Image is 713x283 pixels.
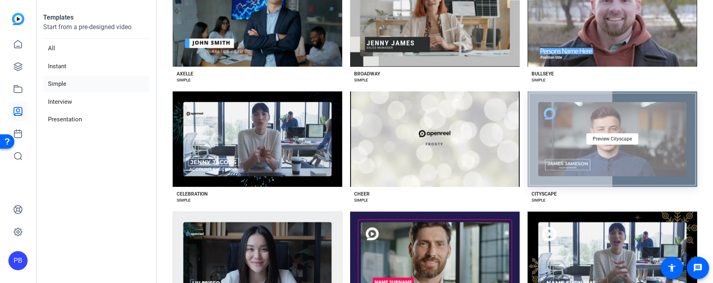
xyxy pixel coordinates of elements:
[667,263,677,273] mat-icon: accessibility
[43,40,149,57] li: All
[354,191,370,197] div: CHEER
[12,13,24,25] img: blue-gradient.svg
[43,111,149,128] li: Presentation
[528,91,697,187] button: Template imagePreview Cityscape
[532,197,546,204] div: SIMPLE
[354,77,368,83] div: SIMPLE
[350,91,520,187] button: Template image
[43,14,74,21] strong: Templates
[43,94,149,110] li: Interview
[354,71,380,77] div: BROADWAY
[43,22,149,39] p: Start from a pre-designed video
[354,197,368,204] div: SIMPLE
[177,197,191,204] div: SIMPLE
[43,58,149,75] li: Instant
[177,71,193,77] div: AXELLE
[693,263,703,273] mat-icon: message
[593,137,632,141] span: Preview Cityscape
[173,91,342,187] button: Template image
[8,251,28,270] div: PB
[532,77,546,83] div: SIMPLE
[43,76,149,92] li: Simple
[177,191,207,197] div: CELEBRATION
[532,191,557,197] div: CITYSCAPE
[532,71,554,77] div: BULLSEYE
[177,77,191,83] div: SIMPLE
